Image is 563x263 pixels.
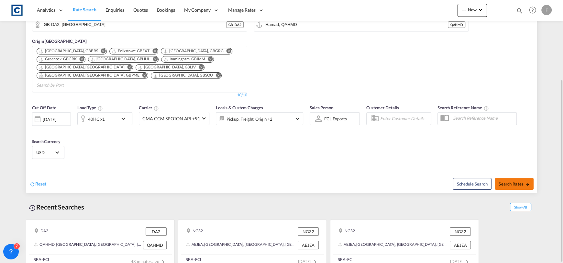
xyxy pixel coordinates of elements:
[228,7,256,13] span: Manage Rates
[226,114,272,124] div: Pickup Freight Origin Origin Custom Factory Stuffing
[35,181,46,186] span: Reset
[366,105,399,110] span: Customer Details
[36,46,244,90] md-chips-wrap: Chips container. Use arrow keys to select chips.
[73,7,96,12] span: Rate Search
[44,20,226,30] input: Search by Door
[163,56,205,62] div: Immingham, GBIMM
[541,5,552,15] div: F
[154,106,159,111] md-icon: The selected Trucker/Carrierwill be displayed in the rate results If the rates are from another f...
[75,56,85,63] button: Remove
[186,257,202,262] div: SEA-FCL
[450,113,516,123] input: Search Reference Name
[460,6,468,14] md-icon: icon-plus 400-fg
[77,112,132,125] div: 40HC x1icon-chevron-down
[138,65,196,70] div: Liverpool, GBLIV
[324,116,347,121] div: FCL Exports
[138,65,197,70] div: Press delete to remove this chip.
[450,241,471,249] div: AEJEA
[216,112,303,125] div: Pickup Freight Origin Origin Custom Factory Stuffingicon-chevron-down
[149,56,158,63] button: Remove
[338,227,355,236] div: NG32
[98,106,103,111] md-icon: icon-information-outline
[163,56,206,62] div: Press delete to remove this chip.
[237,92,247,98] div: 10/10
[32,39,87,44] span: Origin [GEOGRAPHIC_DATA]
[105,7,124,13] span: Enquiries
[32,139,60,144] span: Search Currency
[88,114,105,124] div: 40HC x1
[216,105,263,110] span: Locals & Custom Charges
[228,22,241,27] span: GB - DA2
[77,105,103,110] span: Load Type
[39,56,77,62] div: Greenock, GBGRK
[338,257,354,262] div: SEA-FCL
[139,105,159,110] span: Carrier
[453,178,491,190] button: Note: By default Schedule search will only considerorigin ports, destination ports and cut off da...
[212,73,221,79] button: Remove
[39,73,141,78] div: Press delete to remove this chip.
[324,114,348,123] md-select: Sales Person: FCL Exports
[484,106,489,111] md-icon: Your search will be saved by the below given name
[222,48,232,55] button: Remove
[163,48,225,54] div: Press delete to remove this chip.
[34,227,48,236] div: DA2
[37,80,98,90] input: Search by Port
[97,48,106,55] button: Remove
[28,204,36,212] md-icon: icon-backup-restore
[499,181,530,186] span: Search Rates
[29,181,35,187] md-icon: icon-refresh
[43,116,56,122] div: [DATE]
[36,149,54,155] span: USD
[34,241,141,249] div: QAHMD, Hamad, Qatar, Middle East, Middle East
[90,56,150,62] div: Hull, GBHUL
[138,73,148,79] button: Remove
[495,178,534,190] button: Search Ratesicon-arrow-right
[450,227,471,236] div: NG32
[186,241,296,249] div: AEJEA, Jebel Ali, United Arab Emirates, Middle East, Middle East
[39,65,124,70] div: London Gateway Port, GBLGP
[153,73,215,78] div: Press delete to remove this chip.
[460,7,484,12] span: New
[184,7,211,13] span: My Company
[112,48,151,54] div: Press delete to remove this chip.
[380,114,429,124] input: Enter Customer Details
[157,7,175,13] span: Bookings
[525,182,530,186] md-icon: icon-arrow-right
[123,65,133,71] button: Remove
[39,56,78,62] div: Press delete to remove this chip.
[39,48,99,54] div: Press delete to remove this chip.
[146,227,167,236] div: DA2
[37,7,55,13] span: Analytics
[133,7,148,13] span: Quotes
[143,241,167,249] div: QAHMD
[163,48,224,54] div: Grangemouth, GBGRG
[437,105,489,110] span: Search Reference Name
[310,105,333,110] span: Sales Person
[142,115,200,122] span: CMA CGM SPOTON API +91
[448,21,465,28] div: QAHMD
[148,48,158,55] button: Remove
[36,148,61,157] md-select: Select Currency: $ USDUnited States Dollar
[204,56,214,63] button: Remove
[298,227,319,236] div: NG32
[34,257,50,262] div: SEA-FCL
[39,48,98,54] div: Bristol, GBBRS
[186,227,203,236] div: NG32
[516,7,523,17] div: icon-magnify
[510,203,531,211] span: Show All
[153,73,213,78] div: Southampton, GBSOU
[26,200,87,214] div: Recent Searches
[90,56,151,62] div: Press delete to remove this chip.
[265,20,448,30] input: Search by Port
[516,7,523,14] md-icon: icon-magnify
[527,5,541,16] div: Help
[29,181,46,188] div: icon-refreshReset
[112,48,149,54] div: Felixstowe, GBFXT
[194,65,204,71] button: Remove
[10,3,24,18] img: 1fdb9190129311efbfaf67cbb4249bed.jpeg
[32,112,71,126] div: [DATE]
[338,241,448,249] div: AEJEA, Jebel Ali, United Arab Emirates, Middle East, Middle East
[254,18,469,31] md-input-container: Hamad, QAHMD
[458,4,487,17] button: icon-plus 400-fgNewicon-chevron-down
